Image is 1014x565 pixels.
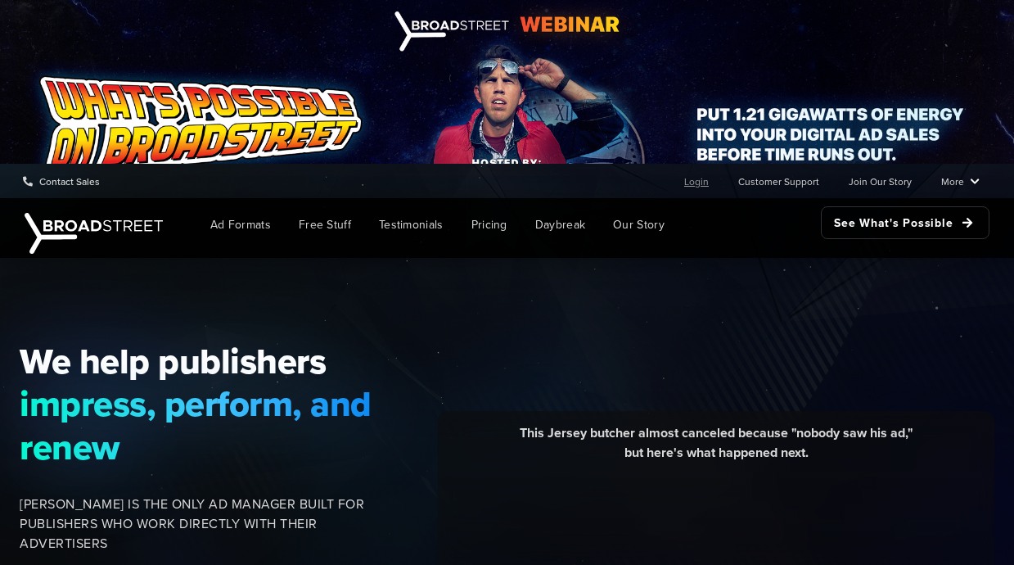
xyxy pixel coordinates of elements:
a: Login [684,165,709,197]
a: Pricing [459,206,520,243]
span: Pricing [471,216,507,233]
span: Daybreak [535,216,585,233]
a: Testimonials [367,206,456,243]
span: We help publishers [20,340,404,382]
a: See What's Possible [821,206,989,239]
a: Contact Sales [23,165,100,197]
a: Daybreak [523,206,597,243]
span: [PERSON_NAME] IS THE ONLY AD MANAGER BUILT FOR PUBLISHERS WHO WORK DIRECTLY WITH THEIR ADVERTISERS [20,495,404,554]
span: Ad Formats [210,216,271,233]
span: Our Story [613,216,665,233]
a: Ad Formats [198,206,283,243]
a: More [941,165,980,197]
a: Customer Support [738,165,819,197]
span: Free Stuff [299,216,351,233]
span: impress, perform, and renew [20,382,404,468]
img: Broadstreet | The Ad Manager for Small Publishers [25,213,163,254]
a: Free Stuff [286,206,363,243]
nav: Main [172,198,989,251]
span: Testimonials [379,216,444,233]
div: This Jersey butcher almost canceled because "nobody saw his ad," but here's what happened next. [450,423,982,475]
a: Join Our Story [849,165,912,197]
a: Our Story [601,206,677,243]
